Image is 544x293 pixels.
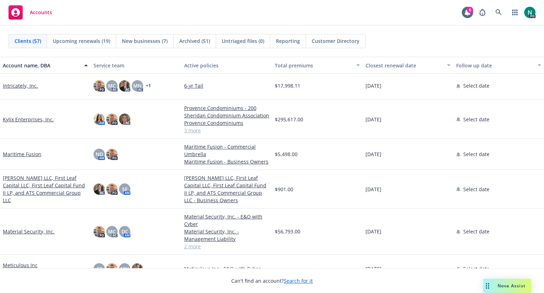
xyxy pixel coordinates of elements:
[122,37,168,45] span: New businesses (7)
[463,265,489,272] span: Select date
[275,116,303,123] span: $295,617.00
[3,261,38,269] a: Meticulous Inc
[184,82,269,89] a: 6-yr Tail
[524,7,535,18] img: photo
[365,186,381,193] span: [DATE]
[284,277,313,284] a: Search for it
[121,228,128,235] span: DC
[365,82,381,89] span: [DATE]
[456,62,533,69] div: Follow up date
[96,150,103,158] span: ND
[97,265,102,272] span: SF
[184,213,269,228] a: Material Security, Inc. - E&O with Cyber
[15,37,41,45] span: Clients (57)
[184,158,269,165] a: Maritime Fusion - Business Owners
[119,114,130,125] img: photo
[365,228,381,235] span: [DATE]
[120,265,129,272] span: MN
[93,114,105,125] img: photo
[275,265,277,272] span: -
[483,279,492,293] div: Drag to move
[3,150,41,158] a: Maritime Fusion
[365,116,381,123] span: [DATE]
[365,150,381,158] span: [DATE]
[184,127,269,134] a: 3 more
[492,5,506,20] a: Search
[184,143,269,158] a: Maritime Fusion - Commercial Umbrella
[463,186,489,193] span: Select date
[365,265,381,272] span: [DATE]
[93,62,178,69] div: Service team
[272,57,363,74] button: Total premiums
[467,7,473,13] div: 6
[184,104,269,119] a: Provence Condominiums - 200 Sheridan Condominium Association
[179,37,210,45] span: Archived (51)
[132,263,143,275] img: photo
[275,62,352,69] div: Total premiums
[106,149,118,160] img: photo
[91,57,181,74] button: Service team
[463,150,489,158] span: Select date
[312,37,359,45] span: Customer Directory
[463,228,489,235] span: Select date
[222,37,264,45] span: Untriaged files (0)
[184,119,269,127] a: Provence Condominiums
[93,183,105,195] img: photo
[508,5,522,20] a: Switch app
[3,174,88,204] a: [PERSON_NAME] LLC, First Leaf Capital LLC, First Leaf Capital Fund II LP, and ATS Commercial Grou...
[275,228,300,235] span: $56,793.00
[363,57,453,74] button: Closest renewal date
[119,80,130,92] img: photo
[6,2,55,22] a: Accounts
[108,82,116,89] span: MC
[30,10,52,15] span: Accounts
[146,84,151,88] a: + 1
[463,116,489,123] span: Select date
[106,114,118,125] img: photo
[184,228,269,243] a: Material Security, Inc. - Management Liability
[106,263,118,275] img: photo
[275,186,293,193] span: $901.00
[231,277,313,284] span: Can't find an account?
[3,228,55,235] a: Material Security, Inc.
[106,183,118,195] img: photo
[133,82,142,89] span: MN
[275,82,300,89] span: $17,998.11
[498,283,526,289] span: Nova Assist
[483,279,531,293] button: Nova Assist
[463,82,489,89] span: Select date
[181,57,272,74] button: Active policies
[184,265,269,272] a: Meticulous Inc - E&O with Cyber
[184,243,269,250] a: 2 more
[3,62,80,69] div: Account name, DBA
[453,57,544,74] button: Follow up date
[53,37,110,45] span: Upcoming renewals (19)
[93,226,105,237] img: photo
[276,37,300,45] span: Reporting
[3,82,38,89] a: Intricately, Inc.
[122,186,127,193] span: SF
[108,228,116,235] span: MC
[275,150,297,158] span: $5,498.00
[184,174,269,204] a: [PERSON_NAME] LLC, First Leaf Capital LLC, First Leaf Capital Fund II LP, and ATS Commercial Grou...
[475,5,489,20] a: Report a Bug
[184,62,269,69] div: Active policies
[365,62,443,69] div: Closest renewal date
[93,80,105,92] img: photo
[3,116,54,123] a: Kylix Enterprises, Inc.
